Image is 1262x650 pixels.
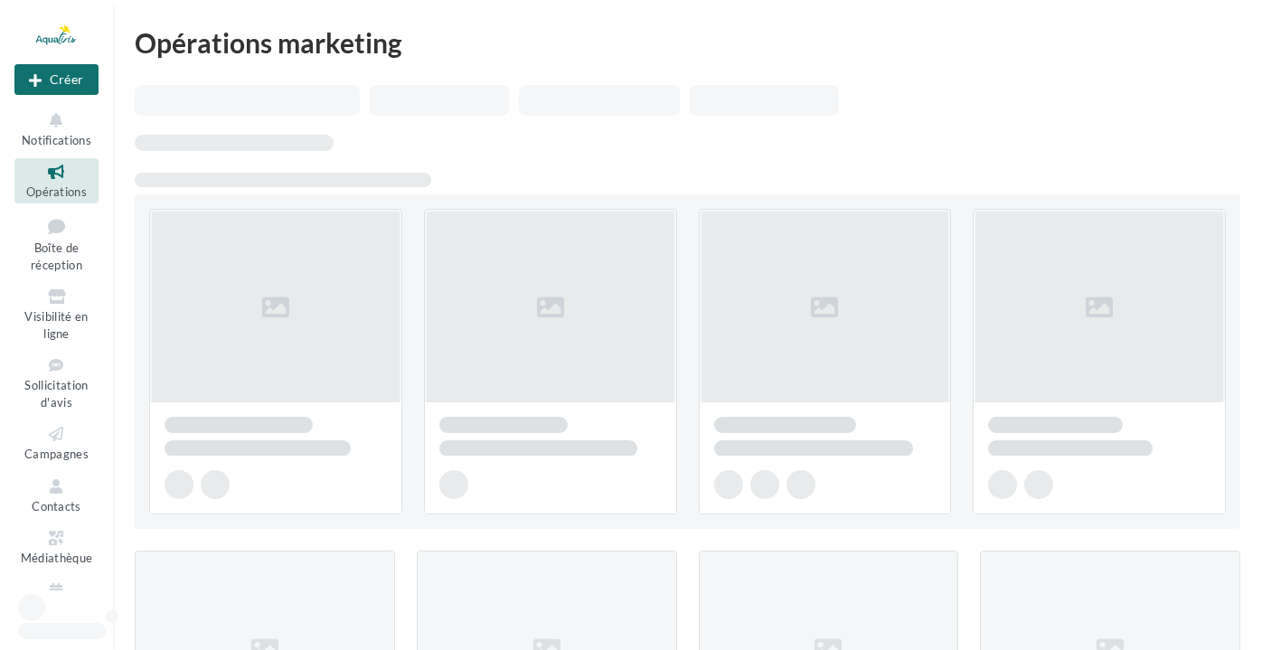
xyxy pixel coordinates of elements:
[26,184,87,199] span: Opérations
[135,29,1240,56] div: Opérations marketing
[14,524,99,569] a: Médiathèque
[31,240,82,272] span: Boîte de réception
[14,64,99,95] div: Nouvelle campagne
[24,447,89,461] span: Campagnes
[14,420,99,465] a: Campagnes
[24,378,88,410] span: Sollicitation d'avis
[24,309,88,341] span: Visibilité en ligne
[21,551,93,565] span: Médiathèque
[14,577,99,621] a: Calendrier
[32,499,81,513] span: Contacts
[14,283,99,344] a: Visibilité en ligne
[14,473,99,517] a: Contacts
[14,107,99,151] button: Notifications
[22,133,91,147] span: Notifications
[14,158,99,203] a: Opérations
[14,64,99,95] button: Créer
[14,352,99,413] a: Sollicitation d'avis
[14,211,99,277] a: Boîte de réception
